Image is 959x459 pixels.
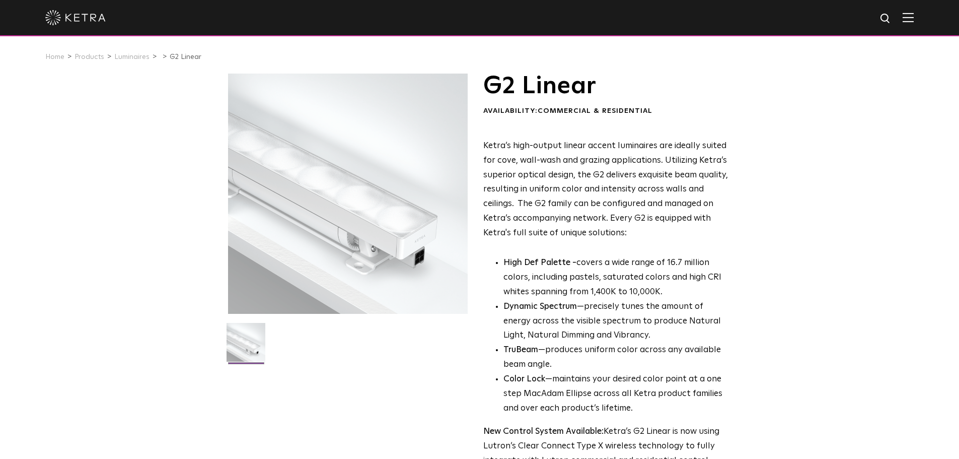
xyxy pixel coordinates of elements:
strong: High Def Palette - [503,258,576,267]
a: Home [45,53,64,60]
span: Commercial & Residential [538,107,652,114]
p: covers a wide range of 16.7 million colors, including pastels, saturated colors and high CRI whit... [503,256,728,300]
img: Hamburger%20Nav.svg [903,13,914,22]
img: G2-Linear-2021-Web-Square [227,323,265,369]
strong: Dynamic Spectrum [503,302,577,311]
img: ketra-logo-2019-white [45,10,106,25]
a: Products [75,53,104,60]
li: —precisely tunes the amount of energy across the visible spectrum to produce Natural Light, Natur... [503,300,728,344]
strong: TruBeam [503,346,538,354]
li: —maintains your desired color point at a one step MacAdam Ellipse across all Ketra product famili... [503,372,728,416]
p: Ketra’s high-output linear accent luminaires are ideally suited for cove, wall-wash and grazing a... [483,139,728,241]
div: Availability: [483,106,728,116]
a: G2 Linear [170,53,201,60]
strong: Color Lock [503,375,545,383]
img: search icon [879,13,892,25]
strong: New Control System Available: [483,427,604,436]
h1: G2 Linear [483,74,728,99]
a: Luminaires [114,53,150,60]
li: —produces uniform color across any available beam angle. [503,343,728,372]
